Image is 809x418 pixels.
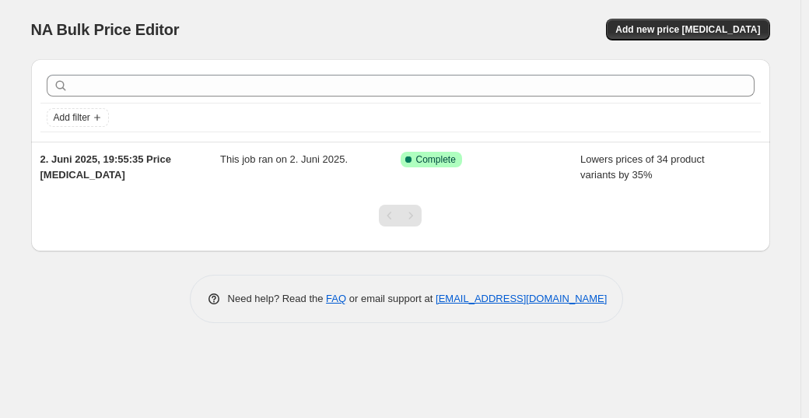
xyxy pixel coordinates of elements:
span: Need help? Read the [228,293,327,304]
a: FAQ [326,293,346,304]
span: Add new price [MEDICAL_DATA] [615,23,760,36]
span: Complete [416,153,456,166]
a: [EMAIL_ADDRESS][DOMAIN_NAME] [436,293,607,304]
span: Lowers prices of 34 product variants by 35% [580,153,705,181]
span: 2. Juni 2025, 19:55:35 Price [MEDICAL_DATA] [40,153,171,181]
nav: Pagination [379,205,422,227]
button: Add new price [MEDICAL_DATA] [606,19,769,40]
span: NA Bulk Price Editor [31,21,180,38]
button: Add filter [47,108,109,127]
span: or email support at [346,293,436,304]
span: This job ran on 2. Juni 2025. [220,153,348,165]
span: Add filter [54,111,90,124]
